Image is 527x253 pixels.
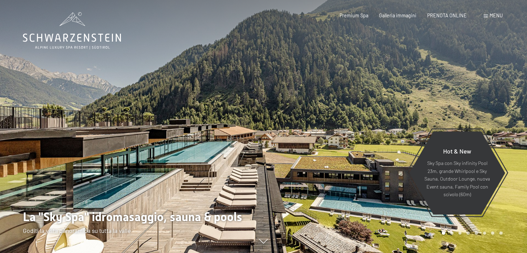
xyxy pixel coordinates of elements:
a: Hot & New Sky Spa con Sky infinity Pool 23m, grande Whirlpool e Sky Sauna, Outdoor Lounge, nuova ... [409,131,506,215]
span: Hot & New [443,147,471,155]
a: Galleria immagini [379,12,416,18]
div: Carousel Page 3 [458,232,462,235]
a: PRENOTA ONLINE [427,12,467,18]
div: Carousel Page 6 [483,232,486,235]
span: Menu [490,12,503,18]
div: Carousel Pagination [439,232,502,235]
a: Premium Spa [340,12,368,18]
div: Carousel Page 5 [475,232,478,235]
p: Sky Spa con Sky infinity Pool 23m, grande Whirlpool e Sky Sauna, Outdoor Lounge, nuova Event saun... [424,159,490,199]
div: Carousel Page 8 [499,232,503,235]
div: Carousel Page 4 [466,232,470,235]
div: Carousel Page 1 (Current Slide) [442,232,445,235]
div: Carousel Page 7 [491,232,494,235]
div: Carousel Page 2 [450,232,454,235]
